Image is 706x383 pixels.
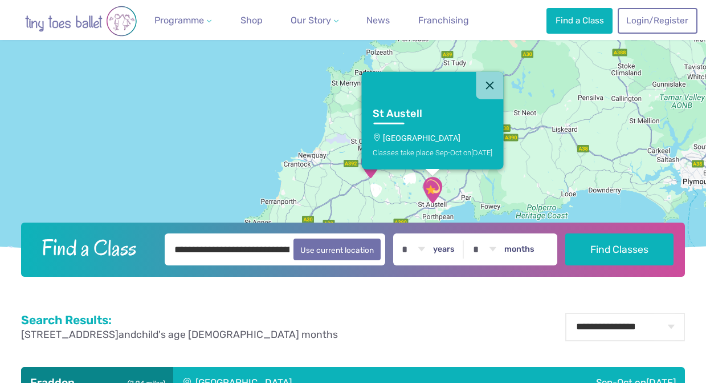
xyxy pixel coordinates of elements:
a: Shop [236,9,267,32]
span: Shop [240,15,263,26]
span: Our Story [291,15,331,26]
a: Our Story [286,9,343,32]
p: and [21,328,338,342]
span: [DATE] [471,148,492,156]
div: Fraddon Village Hall [356,151,385,179]
h2: Search Results: [21,313,338,328]
a: Find a Class [546,8,613,33]
button: Close [476,72,503,99]
img: Google [3,244,40,259]
div: St Austell Leisure Centre [418,176,447,204]
span: News [366,15,390,26]
a: Programme [150,9,216,32]
div: Classes take place Sep-Oct on [373,148,492,156]
span: child's age [DEMOGRAPHIC_DATA] months [136,329,338,340]
label: months [504,244,534,255]
label: years [433,244,455,255]
span: Franchising [418,15,469,26]
span: Programme [154,15,204,26]
a: Open this area in Google Maps (opens a new window) [3,244,40,259]
h3: St Austell [373,107,472,120]
span: [STREET_ADDRESS] [21,329,119,340]
img: tiny toes ballet [13,6,149,37]
a: St Austell[GEOGRAPHIC_DATA]Classes take place Sep-Oct on[DATE] [361,99,503,170]
button: Find Classes [565,233,674,265]
h2: Find a Class [32,233,157,262]
a: Franchising [414,9,474,32]
button: Use current location [293,239,381,260]
p: [GEOGRAPHIC_DATA] [373,134,492,143]
a: News [362,9,394,32]
a: Login/Register [618,8,697,33]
